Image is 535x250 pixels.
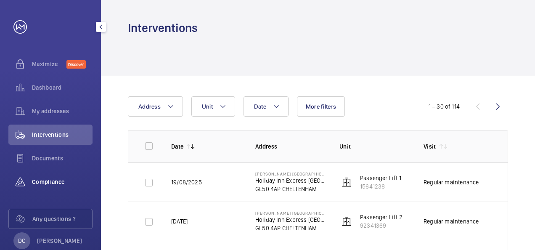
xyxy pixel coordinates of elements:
p: 92341369 [360,221,403,230]
p: [PERSON_NAME] [GEOGRAPHIC_DATA] [255,210,326,215]
p: Holiday Inn Express [GEOGRAPHIC_DATA], an [GEOGRAPHIC_DATA] [255,215,326,224]
button: Address [128,96,183,117]
span: Date [254,103,266,110]
span: Address [138,103,161,110]
span: Any questions ? [32,215,92,223]
span: Dashboard [32,83,93,92]
p: [DATE] [171,217,188,226]
p: Visit [424,142,436,151]
p: DG [18,237,26,245]
p: Unit [339,142,410,151]
span: Interventions [32,130,93,139]
div: Regular maintenance [424,178,479,186]
img: elevator.svg [342,216,352,226]
p: 15641238 [360,182,401,191]
p: GL50 4AP CHELTENHAM [255,224,326,232]
p: [PERSON_NAME] [37,237,82,245]
span: More filters [306,103,336,110]
p: Passenger Lift 1 [360,174,401,182]
button: Unit [191,96,235,117]
h1: Interventions [128,20,198,36]
img: elevator.svg [342,177,352,187]
div: 1 – 30 of 114 [429,102,460,111]
p: Passenger Lift 2 [360,213,403,221]
span: Documents [32,154,93,162]
span: Unit [202,103,213,110]
p: [PERSON_NAME] [GEOGRAPHIC_DATA] [255,171,326,176]
button: Date [244,96,289,117]
p: 19/08/2025 [171,178,202,186]
div: Regular maintenance [424,217,479,226]
span: Compliance [32,178,93,186]
button: More filters [297,96,345,117]
p: Holiday Inn Express [GEOGRAPHIC_DATA], an [GEOGRAPHIC_DATA] [255,176,326,185]
span: My addresses [32,107,93,115]
p: Date [171,142,183,151]
p: Address [255,142,326,151]
span: Maximize [32,60,66,68]
span: Discover [66,60,86,69]
p: GL50 4AP CHELTENHAM [255,185,326,193]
